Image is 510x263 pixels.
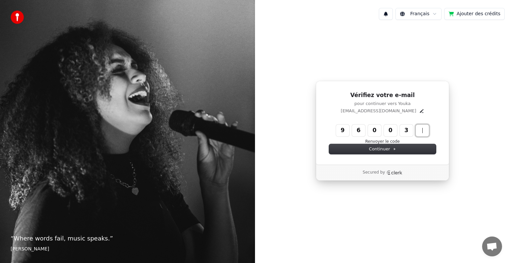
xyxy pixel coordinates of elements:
p: [EMAIL_ADDRESS][DOMAIN_NAME] [341,108,416,114]
button: Ajouter des crédits [444,8,505,20]
p: pour continuer vers Youka [329,101,436,107]
input: Enter verification code [336,125,442,136]
p: Secured by [363,170,385,175]
h1: Vérifiez votre e-mail [329,91,436,99]
p: “ Where words fail, music speaks. ” [11,234,244,243]
span: Continuer [369,146,396,152]
div: Ouvrir le chat [482,237,502,256]
button: Edit [419,108,424,114]
button: Renvoyer le code [365,139,400,144]
img: youka [11,11,24,24]
footer: [PERSON_NAME] [11,246,244,252]
a: Clerk logo [386,170,402,175]
button: Continuer [329,144,436,154]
